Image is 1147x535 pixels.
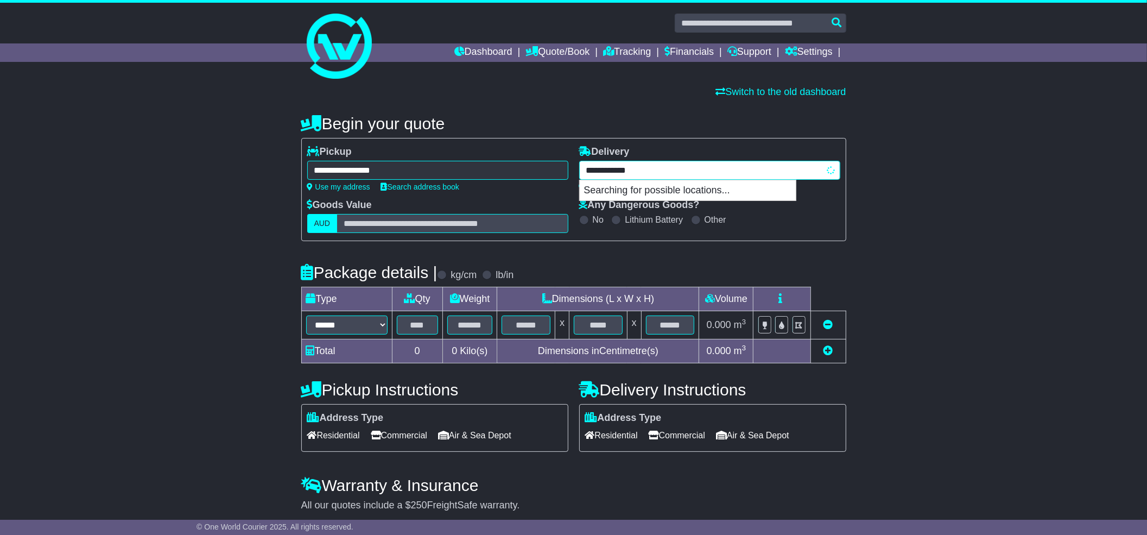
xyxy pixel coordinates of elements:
td: x [627,311,641,339]
a: Use my address [307,182,370,191]
p: Searching for possible locations... [580,180,796,201]
td: Dimensions (L x W x H) [497,287,699,311]
a: Add new item [823,345,833,356]
span: Residential [585,427,638,444]
a: Quote/Book [525,43,590,62]
label: Address Type [585,412,662,424]
h4: Begin your quote [301,115,846,133]
label: Lithium Battery [625,215,683,225]
span: Air & Sea Depot [716,427,789,444]
a: Dashboard [454,43,512,62]
td: Weight [442,287,497,311]
span: 250 [411,500,427,511]
label: AUD [307,214,338,233]
sup: 3 [742,344,746,352]
td: Type [301,287,392,311]
a: Tracking [603,43,651,62]
label: Delivery [579,146,630,158]
span: Commercial [649,427,705,444]
h4: Pickup Instructions [301,381,568,399]
span: 0.000 [707,319,731,330]
div: All our quotes include a $ FreightSafe warranty. [301,500,846,512]
a: Remove this item [823,319,833,330]
span: 0 [452,345,457,356]
span: Air & Sea Depot [438,427,511,444]
sup: 3 [742,318,746,326]
span: 0.000 [707,345,731,356]
label: lb/in [496,269,514,281]
span: © One World Courier 2025. All rights reserved. [197,523,353,531]
td: Kilo(s) [442,339,497,363]
label: Address Type [307,412,384,424]
h4: Warranty & Insurance [301,476,846,494]
h4: Delivery Instructions [579,381,846,399]
label: No [593,215,604,225]
td: x [555,311,569,339]
a: Settings [785,43,833,62]
label: Any Dangerous Goods? [579,199,700,211]
label: Other [705,215,726,225]
td: 0 [392,339,442,363]
a: Search address book [381,182,459,191]
a: Financials [664,43,714,62]
label: kg/cm [451,269,477,281]
label: Goods Value [307,199,372,211]
span: Commercial [371,427,427,444]
a: Support [727,43,771,62]
span: m [734,345,746,356]
td: Dimensions in Centimetre(s) [497,339,699,363]
label: Pickup [307,146,352,158]
typeahead: Please provide city [579,161,840,180]
a: Switch to the old dashboard [715,86,846,97]
td: Volume [699,287,753,311]
h4: Package details | [301,263,438,281]
span: Residential [307,427,360,444]
td: Qty [392,287,442,311]
span: m [734,319,746,330]
td: Total [301,339,392,363]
